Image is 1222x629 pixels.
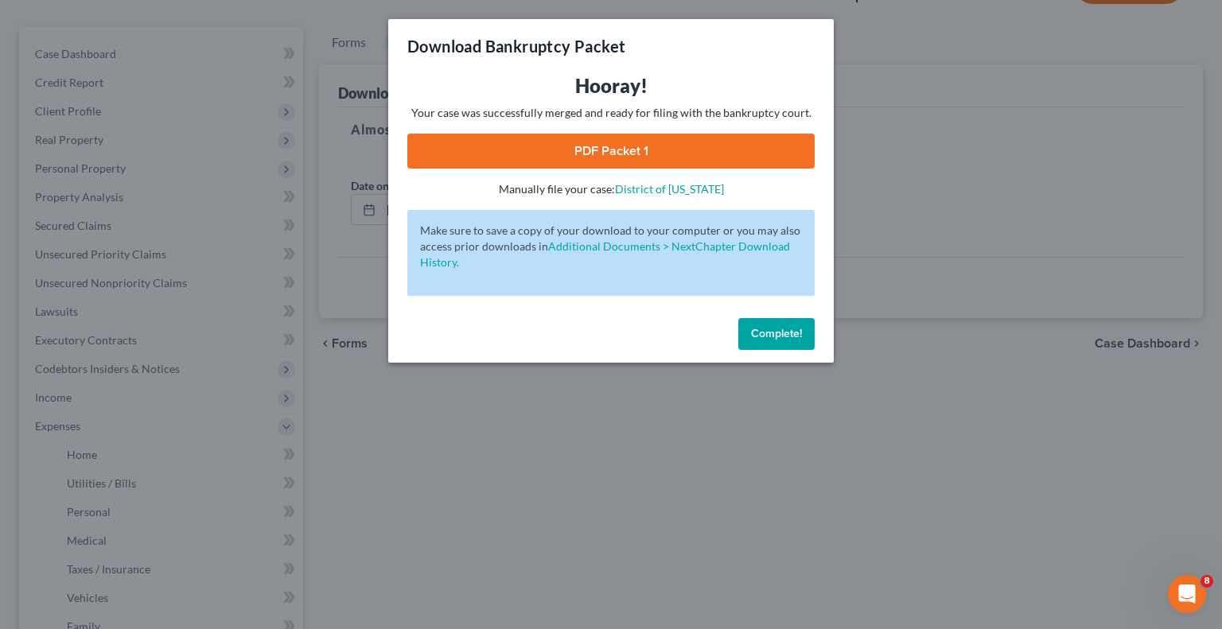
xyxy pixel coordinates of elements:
span: 8 [1201,575,1213,588]
p: Make sure to save a copy of your download to your computer or you may also access prior downloads in [420,223,802,270]
p: Your case was successfully merged and ready for filing with the bankruptcy court. [407,105,815,121]
h3: Download Bankruptcy Packet [407,35,625,57]
a: District of [US_STATE] [615,182,724,196]
h3: Hooray! [407,73,815,99]
a: Additional Documents > NextChapter Download History. [420,239,790,269]
button: Complete! [738,318,815,350]
iframe: Intercom live chat [1168,575,1206,613]
a: PDF Packet 1 [407,134,815,169]
span: Complete! [751,327,802,340]
p: Manually file your case: [407,181,815,197]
